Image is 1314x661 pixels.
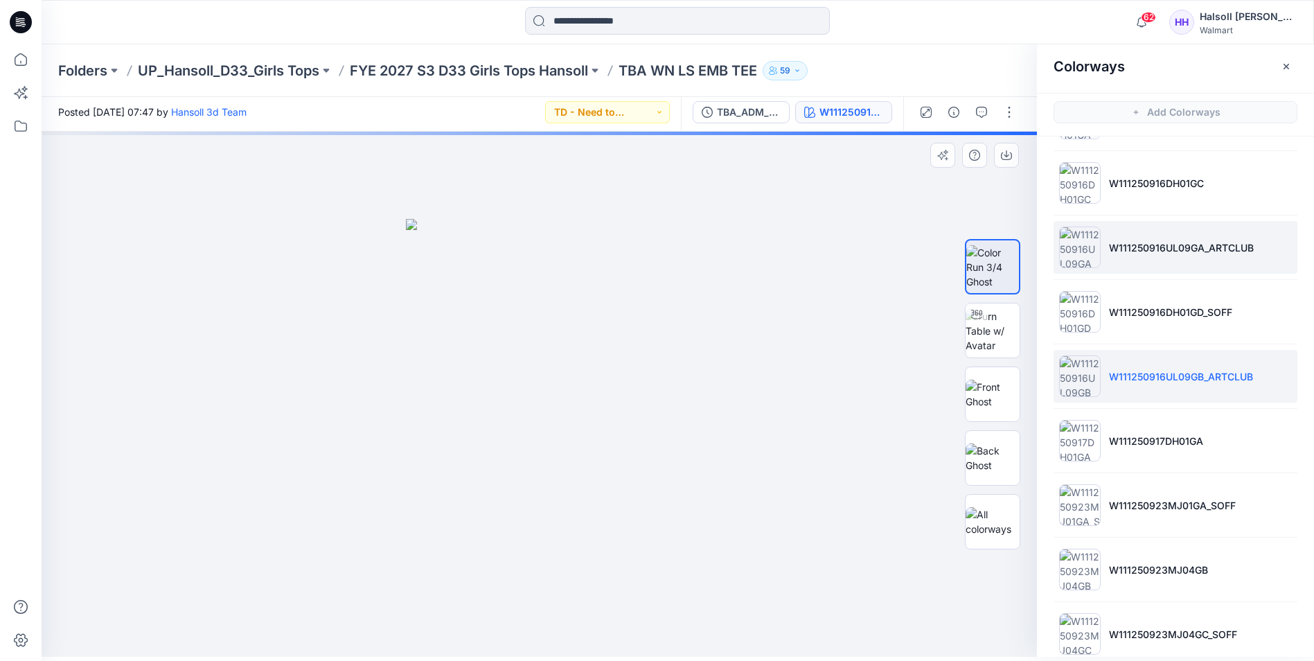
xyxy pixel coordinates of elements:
button: W111250916UL09GB_ARTCLUB [795,101,892,123]
img: Front Ghost [966,380,1020,409]
button: TBA_ADM_FC WN LS EMB TEE_ASTM [693,101,790,123]
p: W111250916DH01GD_SOFF [1109,305,1232,319]
button: Details [943,101,965,123]
img: Turn Table w/ Avatar [966,309,1020,353]
img: W111250916UL09GB_ARTCLUB [1059,355,1101,397]
a: Folders [58,61,107,80]
img: Back Ghost [966,443,1020,473]
p: W111250916UL09GB_ARTCLUB [1109,369,1253,384]
div: Walmart [1200,25,1297,35]
h2: Colorways [1054,58,1125,75]
img: W111250916DH01GC [1059,162,1101,204]
p: 59 [780,63,790,78]
img: W111250923MJ01GA_SOFF [1059,484,1101,526]
div: TBA_ADM_FC WN LS EMB TEE_ASTM [717,105,781,120]
img: W111250916UL09GA_ARTCLUB [1059,227,1101,268]
p: W111250916DH01GC [1109,176,1204,191]
img: eyJhbGciOiJIUzI1NiIsImtpZCI6IjAiLCJzbHQiOiJzZXMiLCJ0eXAiOiJKV1QifQ.eyJkYXRhIjp7InR5cGUiOiJzdG9yYW... [406,219,673,657]
img: W111250923MJ04GC_SOFF [1059,613,1101,655]
p: W111250923MJ04GC_SOFF [1109,627,1237,642]
p: W111250916UL09GA_ARTCLUB [1109,240,1254,255]
p: W111250917DH01GA [1109,434,1203,448]
a: FYE 2027 S3 D33 Girls Tops Hansoll [350,61,588,80]
img: Color Run 3/4 Ghost [966,245,1019,289]
a: UP_Hansoll_D33_Girls Tops [138,61,319,80]
a: Hansoll 3d Team [171,106,247,118]
button: 59 [763,61,808,80]
img: W111250923MJ04GB [1059,549,1101,590]
p: TBA WN LS EMB TEE [619,61,757,80]
div: HH [1169,10,1194,35]
p: W111250923MJ04GB [1109,563,1208,577]
img: All colorways [966,507,1020,536]
span: 62 [1141,12,1156,23]
img: W111250916DH01GD_SOFF [1059,291,1101,333]
p: W111250923MJ01GA_SOFF [1109,498,1236,513]
div: Halsoll [PERSON_NAME] Girls Design Team [1200,8,1297,25]
span: Posted [DATE] 07:47 by [58,105,247,119]
div: W111250916UL09GB_ARTCLUB [819,105,883,120]
img: W111250917DH01GA [1059,420,1101,461]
